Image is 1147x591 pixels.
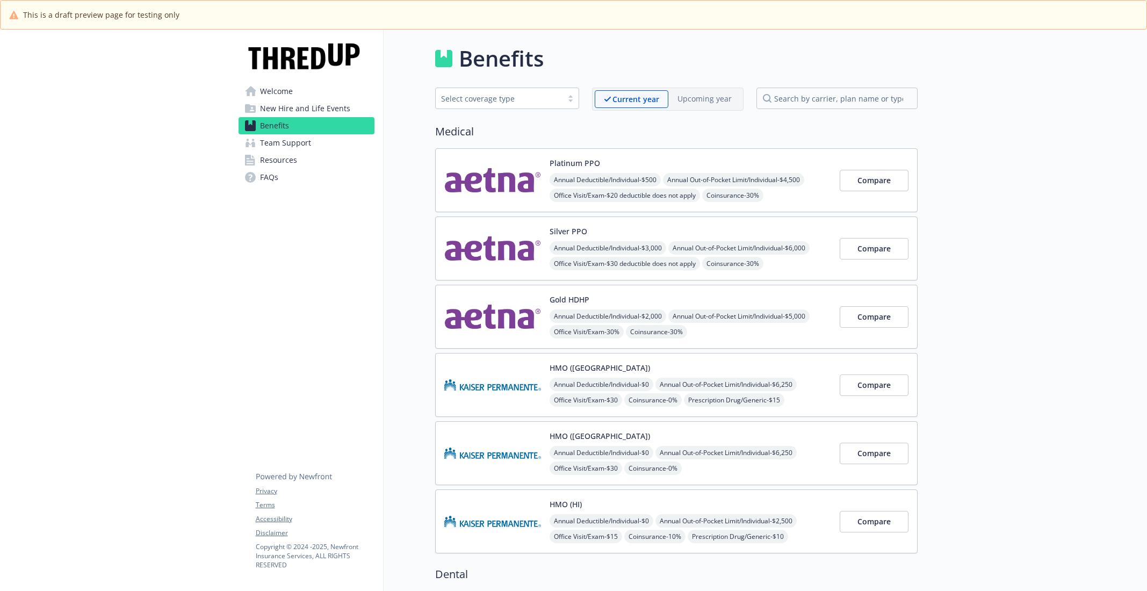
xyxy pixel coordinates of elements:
button: HMO ([GEOGRAPHIC_DATA]) [550,430,650,442]
span: Annual Deductible/Individual - $500 [550,173,661,186]
span: Prescription Drug/Generic - $10 [688,530,788,543]
a: Accessibility [256,514,374,524]
button: Gold HDHP [550,294,589,305]
span: This is a draft preview page for testing only [23,9,179,20]
span: Office Visit/Exam - $20 deductible does not apply [550,189,700,202]
span: FAQs [260,169,278,186]
img: Kaiser Permanente of Hawaii carrier logo [444,499,541,544]
span: Annual Out-of-Pocket Limit/Individual - $6,250 [655,446,797,459]
h2: Medical [435,124,918,140]
span: Annual Deductible/Individual - $0 [550,378,653,391]
span: Coinsurance - 0% [624,462,682,475]
img: Aetna Inc carrier logo [444,226,541,271]
button: Compare [840,443,908,464]
span: Compare [857,175,891,185]
span: Welcome [260,83,293,100]
span: Office Visit/Exam - 30% [550,325,624,338]
span: Compare [857,312,891,322]
img: Kaiser Permanente Insurance Company carrier logo [444,362,541,408]
span: Office Visit/Exam - $30 [550,462,622,475]
span: Team Support [260,134,311,152]
p: Current year [612,93,659,105]
img: Kaiser Permanente Insurance Company carrier logo [444,430,541,476]
a: Welcome [239,83,374,100]
span: Office Visit/Exam - $15 [550,530,622,543]
span: Coinsurance - 30% [702,189,763,202]
a: Resources [239,152,374,169]
span: Annual Out-of-Pocket Limit/Individual - $5,000 [668,309,810,323]
span: Compare [857,243,891,254]
a: Disclaimer [256,528,374,538]
h2: Dental [435,566,918,582]
span: Compare [857,448,891,458]
button: Compare [840,170,908,191]
button: HMO ([GEOGRAPHIC_DATA]) [550,362,650,373]
input: search by carrier, plan name or type [756,88,918,109]
span: Coinsurance - 0% [624,393,682,407]
span: Annual Out-of-Pocket Limit/Individual - $6,250 [655,378,797,391]
img: Aetna Inc carrier logo [444,157,541,203]
span: Annual Deductible/Individual - $0 [550,514,653,528]
a: Privacy [256,486,374,496]
span: Annual Deductible/Individual - $2,000 [550,309,666,323]
span: Annual Out-of-Pocket Limit/Individual - $4,500 [663,173,804,186]
h1: Benefits [459,42,544,75]
span: Compare [857,516,891,527]
a: Terms [256,500,374,510]
img: Aetna Inc carrier logo [444,294,541,340]
span: Benefits [260,117,289,134]
a: Benefits [239,117,374,134]
span: Prescription Drug/Generic - $15 [684,393,784,407]
span: Office Visit/Exam - $30 [550,393,622,407]
span: Annual Deductible/Individual - $0 [550,446,653,459]
button: Compare [840,511,908,532]
p: Copyright © 2024 - 2025 , Newfront Insurance Services, ALL RIGHTS RESERVED [256,542,374,570]
button: HMO (HI) [550,499,582,510]
span: Office Visit/Exam - $30 deductible does not apply [550,257,700,270]
span: Upcoming year [668,90,741,108]
span: Annual Out-of-Pocket Limit/Individual - $6,000 [668,241,810,255]
span: Annual Deductible/Individual - $3,000 [550,241,666,255]
span: Compare [857,380,891,390]
p: Upcoming year [677,93,732,104]
a: Team Support [239,134,374,152]
div: Select coverage type [441,93,557,104]
span: Coinsurance - 10% [624,530,686,543]
button: Compare [840,374,908,396]
button: Platinum PPO [550,157,600,169]
a: FAQs [239,169,374,186]
span: New Hire and Life Events [260,100,350,117]
span: Resources [260,152,297,169]
span: Coinsurance - 30% [626,325,687,338]
button: Compare [840,306,908,328]
span: Annual Out-of-Pocket Limit/Individual - $2,500 [655,514,797,528]
span: Coinsurance - 30% [702,257,763,270]
a: New Hire and Life Events [239,100,374,117]
button: Compare [840,238,908,260]
button: Silver PPO [550,226,587,237]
